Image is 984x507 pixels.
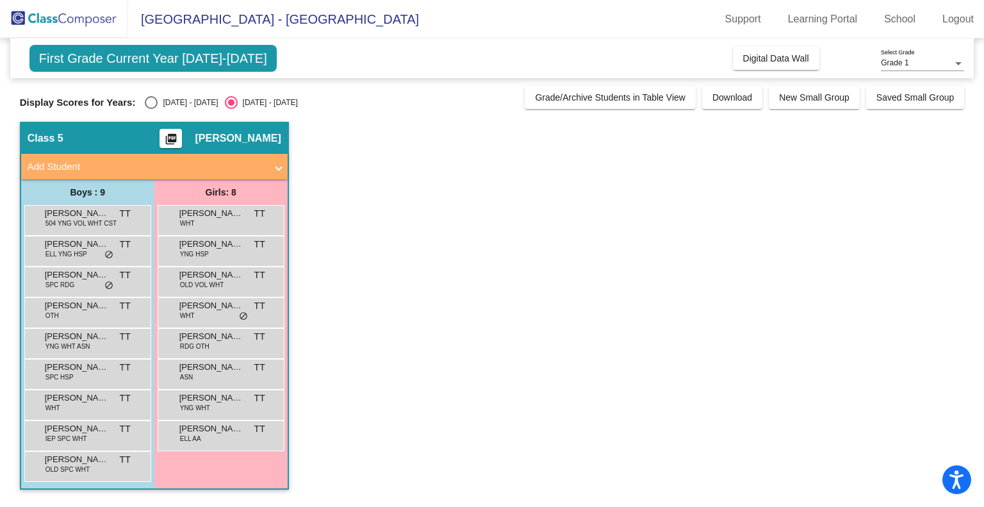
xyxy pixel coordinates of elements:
[104,250,113,260] span: do_not_disturb_alt
[120,361,131,374] span: TT
[128,9,419,29] span: [GEOGRAPHIC_DATA] - [GEOGRAPHIC_DATA]
[239,312,248,322] span: do_not_disturb_alt
[702,86,762,109] button: Download
[874,9,926,29] a: School
[45,422,109,435] span: [PERSON_NAME]
[45,453,109,466] span: [PERSON_NAME]
[779,92,849,103] span: New Small Group
[932,9,984,29] a: Logout
[535,92,685,103] span: Grade/Archive Students in Table View
[254,361,265,374] span: TT
[180,434,201,444] span: ELL AA
[120,422,131,436] span: TT
[45,342,90,351] span: YNG WHT ASN
[715,9,771,29] a: Support
[876,92,954,103] span: Saved Small Group
[120,453,131,467] span: TT
[45,403,60,413] span: WHT
[45,311,59,320] span: OTH
[769,86,860,109] button: New Small Group
[160,129,182,148] button: Print Students Details
[866,86,964,109] button: Saved Small Group
[179,392,243,404] span: [PERSON_NAME]
[21,154,288,179] mat-expansion-panel-header: Add Student
[525,86,696,109] button: Grade/Archive Students in Table View
[45,372,74,382] span: SPC HSP
[158,97,218,108] div: [DATE] - [DATE]
[180,280,224,290] span: OLD VOL WHT
[45,249,87,259] span: ELL YNG HSP
[120,330,131,344] span: TT
[20,97,136,108] span: Display Scores for Years:
[254,269,265,282] span: TT
[238,97,298,108] div: [DATE] - [DATE]
[45,269,109,281] span: [PERSON_NAME]
[179,422,243,435] span: [PERSON_NAME]
[179,238,243,251] span: [PERSON_NAME]
[778,9,868,29] a: Learning Portal
[104,281,113,291] span: do_not_disturb_alt
[28,160,266,174] mat-panel-title: Add Student
[120,269,131,282] span: TT
[254,299,265,313] span: TT
[733,47,819,70] button: Digital Data Wall
[180,342,209,351] span: RDG OTH
[179,207,243,220] span: [PERSON_NAME]
[45,280,75,290] span: SPC RDG
[45,238,109,251] span: [PERSON_NAME]
[154,179,288,205] div: Girls: 8
[163,133,179,151] mat-icon: picture_as_pdf
[120,207,131,220] span: TT
[179,269,243,281] span: [PERSON_NAME]
[45,299,109,312] span: [PERSON_NAME]
[254,330,265,344] span: TT
[254,422,265,436] span: TT
[21,179,154,205] div: Boys : 9
[45,361,109,374] span: [PERSON_NAME]
[195,132,281,145] span: [PERSON_NAME]
[45,392,109,404] span: [PERSON_NAME]
[254,392,265,405] span: TT
[180,403,210,413] span: YNG WHT
[179,361,243,374] span: [PERSON_NAME]
[45,219,117,228] span: 504 YNG VOL WHT CST
[45,465,90,474] span: OLD SPC WHT
[45,330,109,343] span: [PERSON_NAME]
[180,372,193,382] span: ASN
[179,330,243,343] span: [PERSON_NAME]
[45,434,87,444] span: IEP SPC WHT
[712,92,752,103] span: Download
[180,249,209,259] span: YNG HSP
[120,392,131,405] span: TT
[254,207,265,220] span: TT
[881,58,908,67] span: Grade 1
[743,53,809,63] span: Digital Data Wall
[179,299,243,312] span: [PERSON_NAME]
[180,219,195,228] span: WHT
[180,311,195,320] span: WHT
[254,238,265,251] span: TT
[28,132,63,145] span: Class 5
[45,207,109,220] span: [PERSON_NAME]
[145,96,297,109] mat-radio-group: Select an option
[29,45,277,72] span: First Grade Current Year [DATE]-[DATE]
[120,238,131,251] span: TT
[120,299,131,313] span: TT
